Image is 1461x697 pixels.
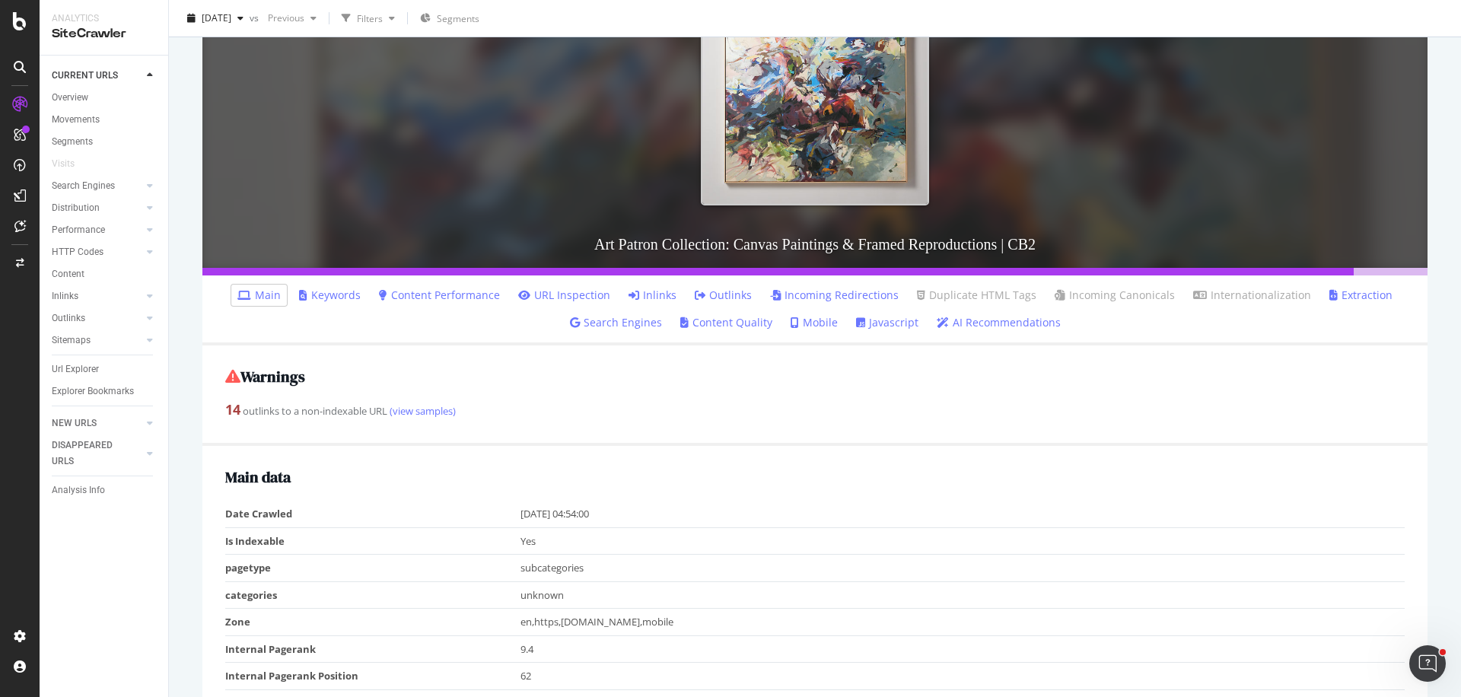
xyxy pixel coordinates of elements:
[52,244,142,260] a: HTTP Codes
[225,581,520,609] td: categories
[1409,645,1446,682] iframe: Intercom live chat
[202,11,231,24] span: 2025 Sep. 12th
[52,310,142,326] a: Outlinks
[520,663,1405,690] td: 62
[52,361,158,377] a: Url Explorer
[52,12,156,25] div: Analytics
[520,581,1405,609] td: unknown
[52,90,158,106] a: Overview
[520,527,1405,555] td: Yes
[937,315,1061,330] a: AI Recommendations
[695,288,752,303] a: Outlinks
[52,333,91,348] div: Sitemaps
[52,438,129,469] div: DISAPPEARED URLS
[225,400,1405,420] div: outlinks to a non-indexable URL
[629,288,676,303] a: Inlinks
[225,400,240,419] strong: 14
[52,288,142,304] a: Inlinks
[52,361,99,377] div: Url Explorer
[52,200,142,216] a: Distribution
[414,6,485,30] button: Segments
[52,266,158,282] a: Content
[225,469,1405,485] h2: Main data
[52,25,156,43] div: SiteCrawler
[52,68,118,84] div: CURRENT URLS
[262,6,323,30] button: Previous
[225,527,520,555] td: Is Indexable
[262,11,304,24] span: Previous
[52,134,93,150] div: Segments
[680,315,772,330] a: Content Quality
[225,501,520,527] td: Date Crawled
[250,11,262,24] span: vs
[52,68,142,84] a: CURRENT URLS
[52,112,100,128] div: Movements
[52,134,158,150] a: Segments
[237,288,281,303] a: Main
[225,609,520,636] td: Zone
[52,482,158,498] a: Analysis Info
[52,200,100,216] div: Distribution
[1329,288,1393,303] a: Extraction
[52,178,115,194] div: Search Engines
[1193,288,1311,303] a: Internationalization
[52,178,142,194] a: Search Engines
[52,482,105,498] div: Analysis Info
[387,404,456,418] a: (view samples)
[225,663,520,690] td: Internal Pagerank Position
[52,244,103,260] div: HTTP Codes
[52,384,158,399] a: Explorer Bookmarks
[225,555,520,582] td: pagetype
[791,315,838,330] a: Mobile
[52,438,142,469] a: DISAPPEARED URLS
[52,333,142,348] a: Sitemaps
[856,315,918,330] a: Javascript
[52,266,84,282] div: Content
[52,112,158,128] a: Movements
[52,156,90,172] a: Visits
[520,501,1405,527] td: [DATE] 04:54:00
[52,156,75,172] div: Visits
[52,222,105,238] div: Performance
[299,288,361,303] a: Keywords
[52,384,134,399] div: Explorer Bookmarks
[52,288,78,304] div: Inlinks
[379,288,500,303] a: Content Performance
[336,6,401,30] button: Filters
[520,609,1405,636] td: en,https,[DOMAIN_NAME],mobile
[52,415,97,431] div: NEW URLS
[52,310,85,326] div: Outlinks
[225,635,520,663] td: Internal Pagerank
[1055,288,1175,303] a: Incoming Canonicals
[181,6,250,30] button: [DATE]
[770,288,899,303] a: Incoming Redirections
[225,368,1405,385] h2: Warnings
[518,288,610,303] a: URL Inspection
[520,635,1405,663] td: 9.4
[437,12,479,25] span: Segments
[52,415,142,431] a: NEW URLS
[520,555,1405,582] td: subcategories
[52,222,142,238] a: Performance
[202,221,1428,268] h3: Art Patron Collection: Canvas Paintings & Framed Reproductions | CB2
[917,288,1036,303] a: Duplicate HTML Tags
[52,90,88,106] div: Overview
[570,315,662,330] a: Search Engines
[357,11,383,24] div: Filters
